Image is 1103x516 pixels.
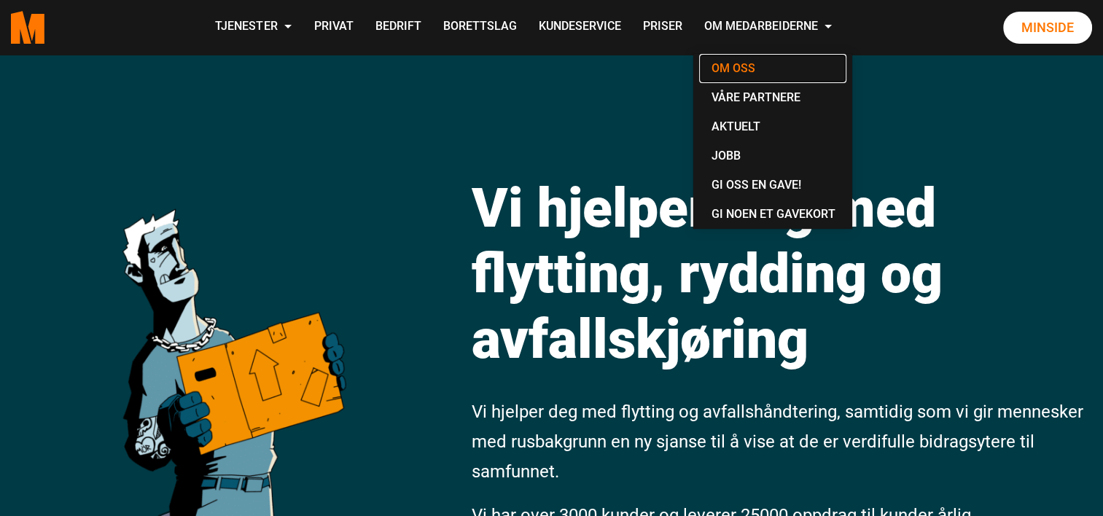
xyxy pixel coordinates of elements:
[527,1,631,53] a: Kundeservice
[699,83,846,112] a: Våre partnere
[631,1,693,53] a: Priser
[472,175,1088,372] h1: Vi hjelper deg med flytting, rydding og avfallskjøring
[1003,12,1092,44] a: Minside
[699,171,846,200] a: Gi oss en gave!
[472,402,1083,482] span: Vi hjelper deg med flytting og avfallshåndtering, samtidig som vi gir mennesker med rusbakgrunn e...
[303,1,364,53] a: Privat
[699,141,846,171] a: Jobb
[364,1,432,53] a: Bedrift
[699,54,846,83] a: Om oss
[699,200,846,229] a: Gi noen et gavekort
[693,1,843,53] a: Om Medarbeiderne
[432,1,527,53] a: Borettslag
[699,112,846,141] a: Aktuelt
[204,1,303,53] a: Tjenester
